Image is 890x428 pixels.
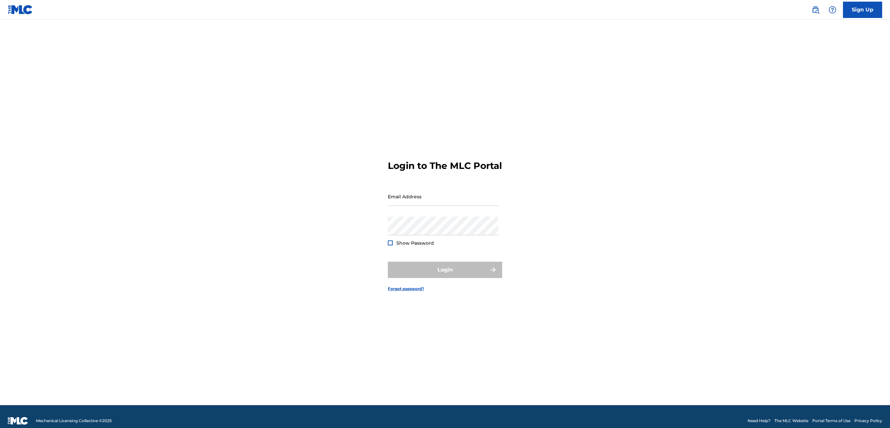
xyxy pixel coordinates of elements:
[826,3,839,16] div: Help
[388,160,502,172] h3: Login to The MLC Portal
[812,418,850,424] a: Portal Terms of Use
[36,418,112,424] span: Mechanical Licensing Collective © 2025
[8,5,33,14] img: MLC Logo
[829,6,836,14] img: help
[843,2,882,18] a: Sign Up
[774,418,808,424] a: The MLC Website
[8,417,28,425] img: logo
[748,418,770,424] a: Need Help?
[812,6,819,14] img: search
[396,240,434,246] span: Show Password
[809,3,822,16] a: Public Search
[854,418,882,424] a: Privacy Policy
[388,286,424,292] a: Forgot password?
[857,397,890,428] iframe: Chat Widget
